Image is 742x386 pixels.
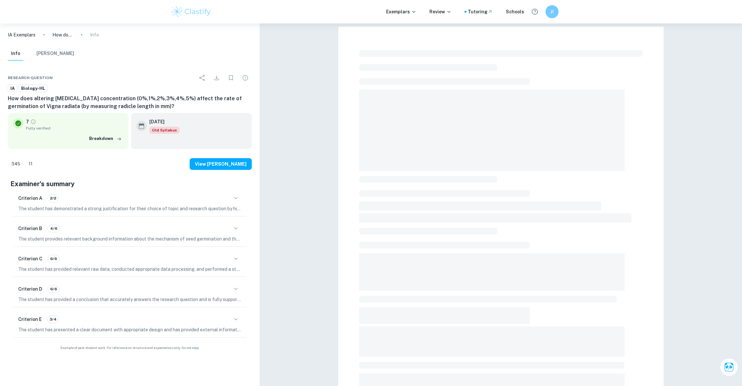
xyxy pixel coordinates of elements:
[18,225,42,232] h6: Criterion B
[47,316,59,322] span: 3/4
[239,71,252,84] div: Report issue
[48,195,59,201] span: 2/2
[18,195,42,202] h6: Criterion A
[25,159,36,169] div: Dislike
[8,159,24,169] div: Like
[18,296,241,303] p: The student has provided a conclusion that accurately answers the research question and is fully ...
[18,235,241,242] p: The student provides relevant background information about the mechanism of seed germination and ...
[720,358,738,376] button: Ask Clai
[36,47,74,61] button: [PERSON_NAME]
[429,8,452,15] p: Review
[190,158,252,170] button: View [PERSON_NAME]
[8,345,252,350] span: Example of past student work. For reference on structure and expectations only. Do not copy.
[30,119,36,125] a: Grade fully verified
[529,6,540,17] button: Help and Feedback
[18,326,241,333] p: The student has presented a clear document with appropriate design and has provided external info...
[8,84,17,92] a: IA
[224,71,237,84] div: Bookmark
[548,8,556,15] h6: JI
[386,8,416,15] p: Exemplars
[18,285,42,293] h6: Criterion D
[18,266,241,273] p: The student has provided relevant raw data, conducted appropriate data processing, and performed ...
[26,125,123,131] span: Fully verified
[90,31,99,38] p: Info
[48,256,59,262] span: 6/6
[149,127,180,134] div: Starting from the May 2025 session, the Biology IA requirements have changed. It's OK to refer to...
[52,31,73,38] p: How does altering [MEDICAL_DATA] concentration (0%,1%,2%,3%,4%,5%) affect the rate of germination...
[18,316,42,323] h6: Criterion E
[8,85,17,92] span: IA
[88,134,123,144] button: Breakdown
[48,226,60,231] span: 4/6
[8,95,252,110] h6: How does altering [MEDICAL_DATA] concentration (0%,1%,2%,3%,4%,5%) affect the rate of germination...
[25,161,36,167] span: 11
[10,179,249,189] h5: Examiner's summary
[149,127,180,134] span: Old Syllabus
[8,47,23,61] button: Info
[48,286,59,292] span: 6/6
[149,118,174,125] h6: [DATE]
[8,161,24,167] span: 345
[171,5,212,18] img: Clastify logo
[210,71,223,84] div: Download
[546,5,559,18] button: JI
[468,8,493,15] a: Tutoring
[18,205,241,212] p: The student has demonstrated a strong justification for their choice of topic and research questi...
[8,31,35,38] a: IA Exemplars
[18,255,42,262] h6: Criterion C
[26,118,29,125] p: 7
[196,71,209,84] div: Share
[8,75,53,81] span: Research question
[506,8,524,15] a: Schools
[19,84,48,92] a: Biology-HL
[19,85,47,92] span: Biology-HL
